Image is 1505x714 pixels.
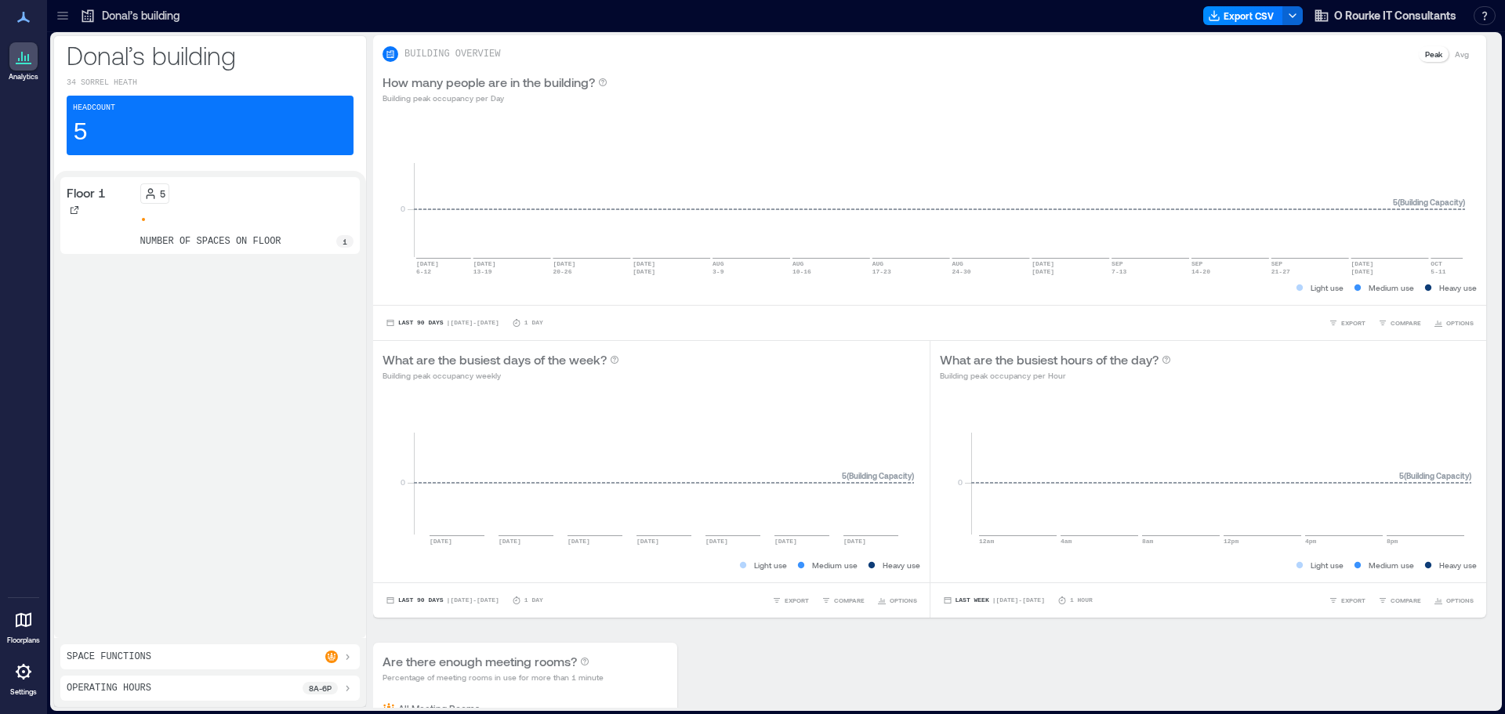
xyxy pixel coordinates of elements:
text: [DATE] [1032,268,1054,275]
button: OPTIONS [874,593,920,608]
p: Building peak occupancy weekly [383,369,619,382]
text: [DATE] [705,538,728,545]
text: AUG [713,260,724,267]
text: 12pm [1224,538,1238,545]
text: SEP [1191,260,1203,267]
p: Space Functions [67,651,151,663]
a: Analytics [4,38,43,86]
p: 5 [73,118,88,149]
a: Floorplans [2,601,45,650]
p: number of spaces on floor [140,235,281,248]
tspan: 0 [401,204,405,213]
button: EXPORT [769,593,812,608]
text: [DATE] [1351,268,1374,275]
p: BUILDING OVERVIEW [404,48,500,60]
p: 1 Day [524,318,543,328]
p: Heavy use [1439,281,1477,294]
text: [DATE] [499,538,521,545]
span: OPTIONS [1446,596,1474,605]
text: [DATE] [553,260,575,267]
p: Heavy use [1439,559,1477,571]
p: 1 [343,235,347,248]
text: [DATE] [636,538,659,545]
p: Peak [1425,48,1442,60]
button: Export CSV [1203,6,1283,25]
p: Building peak occupancy per Hour [940,369,1171,382]
button: COMPARE [1375,593,1424,608]
a: Settings [5,653,42,701]
text: 4am [1061,538,1072,545]
text: [DATE] [416,260,439,267]
p: 34 sorrel Heath [67,77,354,89]
span: COMPARE [834,596,865,605]
p: Light use [754,559,787,571]
button: OPTIONS [1431,315,1477,331]
span: EXPORT [785,596,809,605]
text: SEP [1112,260,1123,267]
p: Floorplans [7,636,40,645]
p: Analytics [9,72,38,82]
text: AUG [872,260,884,267]
span: EXPORT [1341,596,1365,605]
p: 1 Hour [1070,596,1093,605]
p: 1 Day [524,596,543,605]
text: 14-20 [1191,268,1210,275]
button: O Rourke IT Consultants [1309,3,1461,28]
span: COMPARE [1391,596,1421,605]
p: Heavy use [883,559,920,571]
button: EXPORT [1325,315,1369,331]
p: Percentage of meeting rooms in use for more than 1 minute [383,671,604,683]
span: OPTIONS [1446,318,1474,328]
button: Last Week |[DATE]-[DATE] [940,593,1048,608]
text: [DATE] [473,260,496,267]
text: 12am [979,538,994,545]
p: What are the busiest hours of the day? [940,350,1159,369]
text: AUG [792,260,804,267]
span: EXPORT [1341,318,1365,328]
p: Operating Hours [67,682,151,694]
tspan: 0 [401,477,405,487]
p: Medium use [812,559,858,571]
p: Floor 1 [67,183,106,202]
button: COMPARE [1375,315,1424,331]
text: [DATE] [430,538,452,545]
p: Light use [1311,281,1344,294]
text: [DATE] [1032,260,1054,267]
span: COMPARE [1391,318,1421,328]
text: 3-9 [713,268,724,275]
p: Medium use [1369,281,1414,294]
text: 8am [1142,538,1154,545]
text: 21-27 [1271,268,1290,275]
text: OCT [1431,260,1442,267]
text: AUG [952,260,963,267]
text: [DATE] [568,538,590,545]
text: 7-13 [1112,268,1126,275]
text: [DATE] [633,268,655,275]
p: 8a - 6p [309,682,332,694]
text: [DATE] [774,538,797,545]
text: [DATE] [633,260,655,267]
text: 13-19 [473,268,492,275]
text: 6-12 [416,268,431,275]
p: What are the busiest days of the week? [383,350,607,369]
text: 10-16 [792,268,811,275]
p: Are there enough meeting rooms? [383,652,577,671]
span: O Rourke IT Consultants [1334,8,1456,24]
text: 5-11 [1431,268,1445,275]
p: Donal’s building [67,39,354,71]
p: Donal’s building [102,8,180,24]
text: SEP [1271,260,1283,267]
button: EXPORT [1325,593,1369,608]
text: [DATE] [843,538,866,545]
text: [DATE] [1351,260,1374,267]
text: 24-30 [952,268,970,275]
text: 8pm [1387,538,1398,545]
p: 5 [160,187,165,200]
p: How many people are in the building? [383,73,595,92]
button: Last 90 Days |[DATE]-[DATE] [383,593,502,608]
text: 20-26 [553,268,571,275]
p: Settings [10,687,37,697]
tspan: 0 [957,477,962,487]
text: 17-23 [872,268,891,275]
button: COMPARE [818,593,868,608]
